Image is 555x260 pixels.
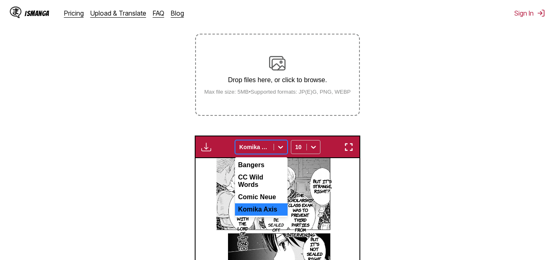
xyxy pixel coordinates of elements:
[344,142,354,152] img: Enter fullscreen
[537,9,545,17] img: Sign out
[90,9,146,17] a: Upload & Translate
[267,201,286,234] p: The area should be sealed off.
[235,159,288,171] div: Bangers
[64,9,84,17] a: Pricing
[171,9,184,17] a: Blog
[311,177,334,195] p: But it's strange, right?
[235,191,288,203] div: Comic Neue
[198,89,357,95] small: Max file size: 5MB • Supported formats: JP(E)G, PNG, WEBP
[514,9,545,17] button: Sign In
[153,9,164,17] a: FAQ
[198,76,357,84] p: Drop files here, or click to browse.
[10,7,21,18] img: IsManga Logo
[235,203,288,216] div: Komika Axis
[201,142,211,152] img: Download translated images
[233,170,252,252] p: You're right. I should be able to get in touch with the lord of that land, too
[235,171,288,191] div: CC Wild Words
[284,191,317,239] p: The scholarship class exam was to prevent third parties from intervening
[25,9,49,17] div: IsManga
[10,7,64,20] a: IsManga LogoIsManga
